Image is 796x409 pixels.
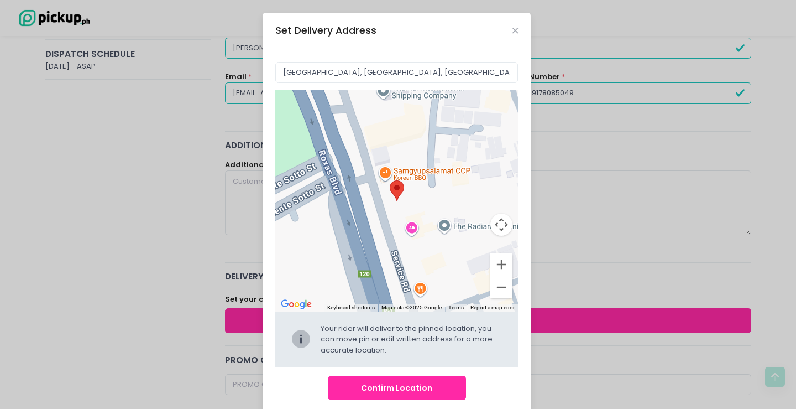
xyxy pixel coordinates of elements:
[490,253,512,276] button: Zoom in
[512,28,518,33] button: Close
[275,62,519,83] input: Delivery Address
[327,304,375,312] button: Keyboard shortcuts
[278,297,315,312] a: Open this area in Google Maps (opens a new window)
[448,304,464,310] a: Terms (opens in new tab)
[328,376,466,401] button: Confirm Location
[275,23,376,38] div: Set Delivery Address
[470,304,515,310] a: Report a map error
[381,304,442,310] span: Map data ©2025 Google
[490,276,512,298] button: Zoom out
[321,323,503,356] div: Your rider will deliver to the pinned location, you can move pin or edit written address for a mo...
[490,214,512,236] button: Map camera controls
[278,297,315,312] img: Google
